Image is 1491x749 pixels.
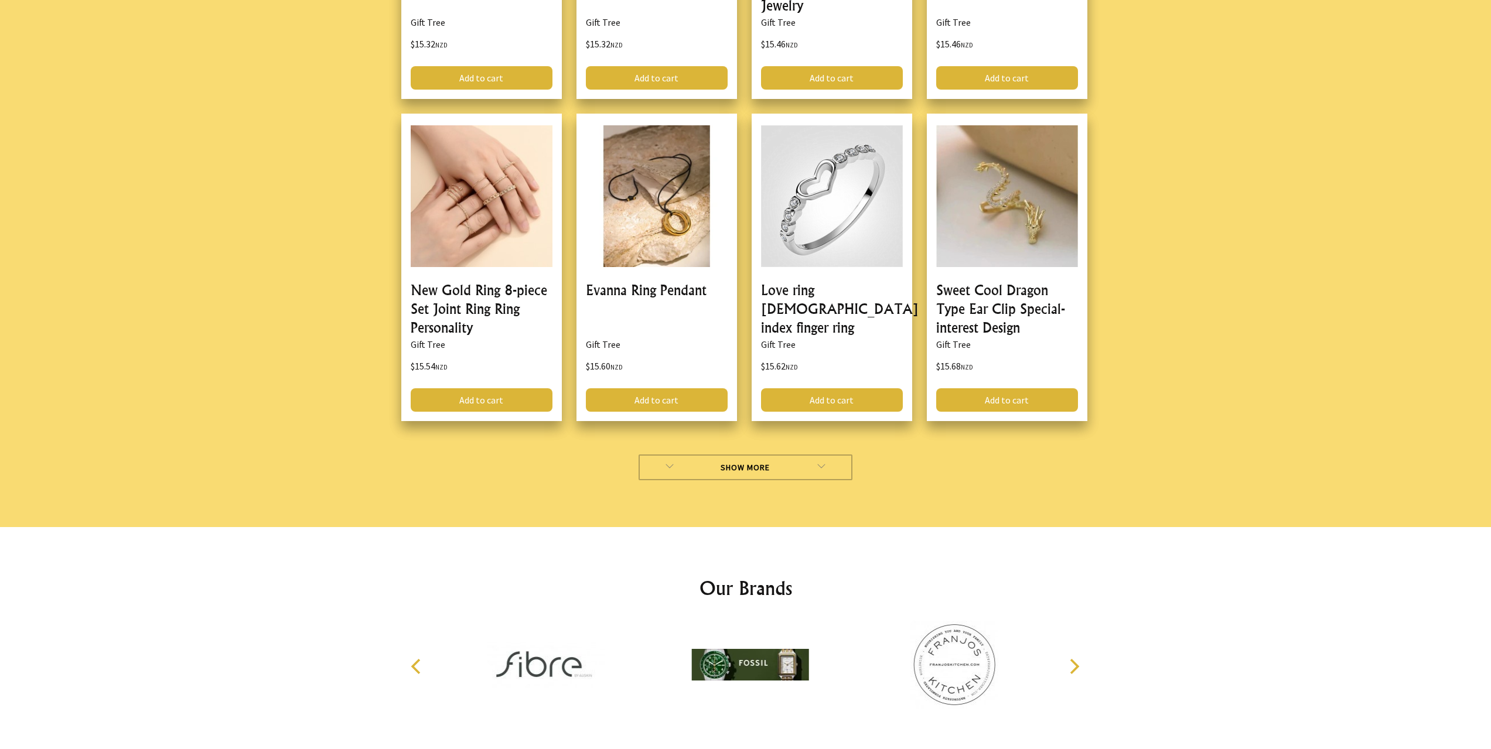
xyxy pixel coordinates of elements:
a: Add to cart [761,66,903,90]
img: Fossil [691,621,808,709]
a: Add to cart [761,388,903,412]
a: Add to cart [936,66,1078,90]
a: Show More [639,454,852,480]
a: Add to cart [936,388,1078,412]
button: Next [1061,654,1087,679]
img: Fibre by Auskin [487,621,605,709]
img: Franjos Kitchen [896,621,1013,709]
h2: Our Brands [399,574,1093,602]
a: Add to cart [586,66,728,90]
a: Add to cart [586,388,728,412]
button: Previous [405,654,431,679]
a: Add to cart [411,388,552,412]
a: Add to cart [411,66,552,90]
